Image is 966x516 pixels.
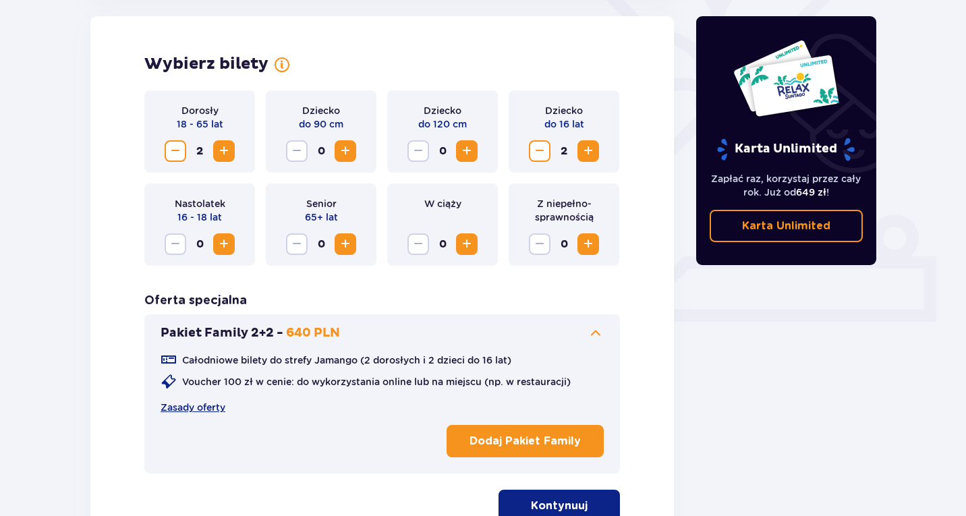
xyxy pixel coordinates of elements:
p: do 90 cm [299,117,343,131]
button: Decrease [529,140,550,162]
p: Dorosły [181,104,219,117]
p: Zapłać raz, korzystaj przez cały rok. Już od ! [710,172,863,199]
p: Dziecko [424,104,461,117]
button: Increase [577,140,599,162]
p: do 120 cm [418,117,467,131]
p: Kontynuuj [531,498,588,513]
a: Karta Unlimited [710,210,863,242]
button: Pakiet Family 2+2 -640 PLN [161,325,604,341]
button: Dodaj Pakiet Family [447,425,604,457]
p: Dziecko [545,104,583,117]
p: Karta Unlimited [742,219,830,233]
p: 16 - 18 lat [177,210,222,224]
p: Z niepełno­sprawnością [519,197,608,224]
button: Increase [335,233,356,255]
span: 0 [310,233,332,255]
button: Decrease [407,140,429,162]
p: Wybierz bilety [144,54,268,74]
button: Decrease [407,233,429,255]
button: Decrease [286,140,308,162]
p: Dodaj Pakiet Family [470,434,581,449]
button: Increase [213,140,235,162]
span: 0 [310,140,332,162]
p: W ciąży [424,197,461,210]
span: 0 [189,233,210,255]
button: Decrease [165,233,186,255]
p: 18 - 65 lat [177,117,223,131]
button: Increase [456,140,478,162]
p: Senior [306,197,337,210]
a: Zasady oferty [161,401,225,414]
span: 0 [432,140,453,162]
span: 2 [189,140,210,162]
button: Decrease [286,233,308,255]
p: do 16 lat [544,117,584,131]
span: 2 [553,140,575,162]
p: Oferta specjalna [144,293,247,309]
button: Decrease [529,233,550,255]
p: Karta Unlimited [716,138,856,161]
span: 0 [553,233,575,255]
p: Pakiet Family 2+2 - [161,325,283,341]
span: 0 [432,233,453,255]
span: 649 zł [796,187,826,198]
p: 65+ lat [305,210,338,224]
p: 640 PLN [286,325,340,341]
p: Nastolatek [175,197,225,210]
button: Increase [577,233,599,255]
p: Dziecko [302,104,340,117]
button: Increase [213,233,235,255]
p: Voucher 100 zł w cenie: do wykorzystania online lub na miejscu (np. w restauracji) [182,375,571,389]
p: Całodniowe bilety do strefy Jamango (2 dorosłych i 2 dzieci do 16 lat) [182,353,511,367]
button: Increase [456,233,478,255]
button: Decrease [165,140,186,162]
button: Increase [335,140,356,162]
